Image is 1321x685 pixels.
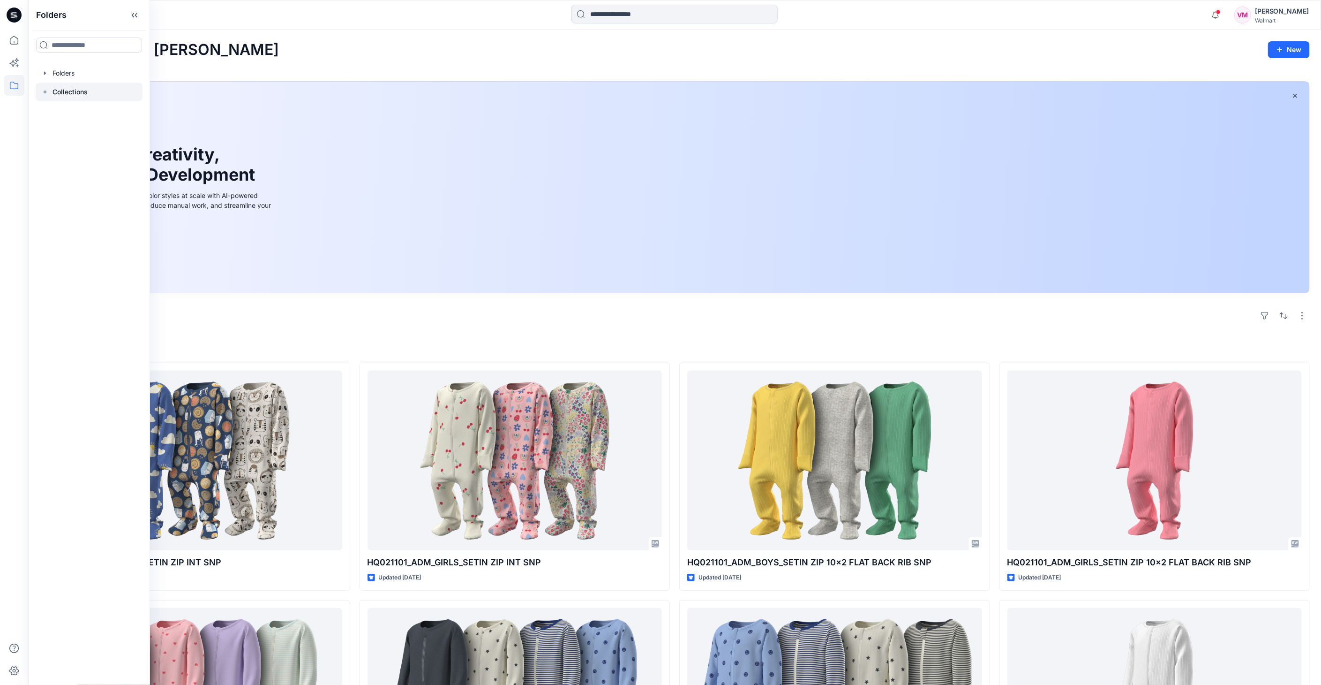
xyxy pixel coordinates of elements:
[47,556,342,569] p: HQ021101_ADM_BOYS_SETIN ZIP INT SNP
[39,41,279,59] h2: Welcome back, [PERSON_NAME]
[53,86,88,98] p: Collections
[1255,6,1309,17] div: [PERSON_NAME]
[1019,573,1061,583] p: Updated [DATE]
[687,556,982,569] p: HQ021101_ADM_BOYS_SETIN ZIP 10x2 FLAT BACK RIB SNP
[1234,7,1251,23] div: VM
[47,371,342,551] a: HQ021101_ADM_BOYS_SETIN ZIP INT SNP
[379,573,421,583] p: Updated [DATE]
[62,145,259,185] h1: Unleash Creativity, Speed Up Development
[39,342,1310,353] h4: Styles
[1255,17,1309,24] div: Walmart
[1007,556,1302,569] p: HQ021101_ADM_GIRLS_SETIN ZIP 10x2 FLAT BACK RIB SNP
[698,573,741,583] p: Updated [DATE]
[62,190,273,220] div: Explore ideas faster and recolor styles at scale with AI-powered tools that boost creativity, red...
[1007,371,1302,551] a: HQ021101_ADM_GIRLS_SETIN ZIP 10x2 FLAT BACK RIB SNP
[368,371,662,551] a: HQ021101_ADM_GIRLS_SETIN ZIP INT SNP
[62,231,273,250] a: Discover more
[687,371,982,551] a: HQ021101_ADM_BOYS_SETIN ZIP 10x2 FLAT BACK RIB SNP
[368,556,662,569] p: HQ021101_ADM_GIRLS_SETIN ZIP INT SNP
[1268,41,1310,58] button: New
